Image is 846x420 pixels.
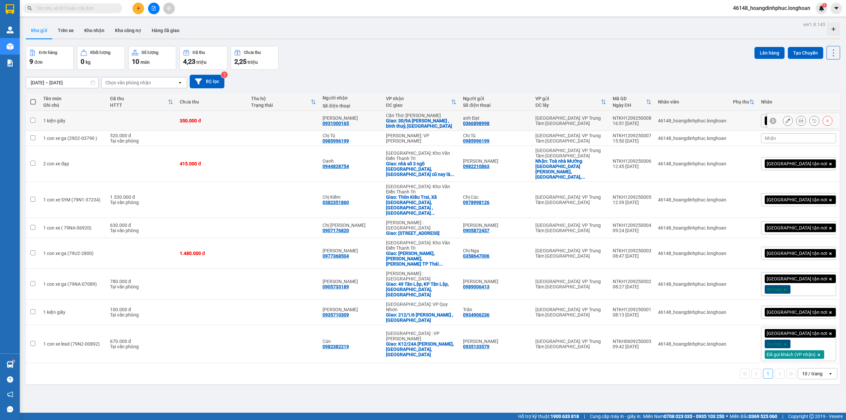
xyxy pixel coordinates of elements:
[767,309,827,315] span: [GEOGRAPHIC_DATA] tận nơi
[36,5,114,12] input: Tìm tên, số ĐT hoặc mã đơn
[386,240,456,251] div: [GEOGRAPHIC_DATA]: Kho Văn Điển Thanh Trì
[823,3,826,8] span: 1
[802,370,823,377] div: 10 / trang
[463,158,529,164] div: Hoàng Long
[535,307,606,317] div: [GEOGRAPHIC_DATA]: VP Trung Tâm [GEOGRAPHIC_DATA]
[323,223,379,228] div: Chị Mai Trang
[323,121,349,126] div: 0931000165
[128,46,176,70] button: Số lượng10món
[323,284,349,289] div: 0905733189
[167,6,171,11] span: aim
[43,118,103,123] div: 1 kiện giấy
[733,99,749,105] div: Phụ thu
[730,413,777,420] span: Miền Bắc
[613,138,651,144] div: 15:50 [DATE]
[386,312,456,323] div: Giao: 212/1/6 Hoàng Văn Thụ , TP Quy Nhơn
[463,138,489,144] div: 0985996199
[323,312,349,317] div: 0935710309
[110,344,173,349] div: Tại văn phòng
[323,138,349,144] div: 0985996199
[584,413,585,420] span: |
[110,284,173,289] div: Tại văn phòng
[613,96,646,101] div: Mã GD
[26,22,53,38] button: Kho gửi
[767,276,827,282] span: [GEOGRAPHIC_DATA] tận nơi
[767,330,827,336] span: [GEOGRAPHIC_DATA] tận nơi
[609,93,655,111] th: Toggle SortBy
[323,307,379,312] div: Bảo Chi
[148,3,160,14] button: file-add
[251,96,311,101] div: Thu hộ
[463,164,489,169] div: 0982210863
[535,194,606,205] div: [GEOGRAPHIC_DATA]: VP Trung Tâm [GEOGRAPHIC_DATA]
[463,284,489,289] div: 0989006413
[761,99,836,105] div: Nhãn
[386,251,456,267] div: Giao: Chung Cư Thành Công, Đ Lý Thái Tổ, P Quang Trung TP Thái Bình
[463,312,489,317] div: 0934906236
[386,113,456,118] div: Cần Thơ: [PERSON_NAME]
[658,341,726,347] div: 46148_hoangdinhphuc.longhoan
[463,96,529,101] div: Người gửi
[463,115,529,121] div: anh Đạt
[658,310,726,315] div: 46148_hoangdinhphuc.longhoan
[386,150,456,161] div: [GEOGRAPHIC_DATA]: Kho Văn Điển Thanh Trì
[463,279,529,284] div: Anh Lương
[613,223,651,228] div: NTKH1209250004
[386,96,451,101] div: VP nhận
[180,118,245,123] div: 350.000 đ
[110,307,173,312] div: 100.000 đ
[386,281,456,297] div: Giao: 49 Tân Lập, KP Tân Lập,P Đông Hòa, TP Dĩ An Bình Dương
[7,26,14,33] img: warehouse-icon
[788,47,823,59] button: Tạo Chuyến
[613,284,651,289] div: 08:27 [DATE]
[783,116,793,126] div: Sửa đơn hàng
[140,60,150,65] span: món
[749,414,777,419] strong: 0369 525 060
[107,93,176,111] th: Toggle SortBy
[386,161,456,177] div: Giao: nhà số 3 ngõ 50 phố Võng Thị, phường Bưởi cũ nay là phường Tây Hồ
[754,47,785,59] button: Lên hàng
[613,200,651,205] div: 12:39 [DATE]
[463,194,529,200] div: Chị Cúc
[386,133,456,144] div: [PERSON_NAME]: VP [PERSON_NAME]
[767,352,816,357] span: Đã gọi khách (VP nhận)
[110,339,173,344] div: 670.000 đ
[323,248,379,253] div: Anh Tú
[193,50,205,55] div: Đã thu
[180,99,245,105] div: Chưa thu
[463,253,489,259] div: 0358647006
[386,194,456,216] div: Giao: Thôn Kiều Trai, Xã Minh Tân, Huyên Hưng Hà , Tỉnh Thái Bình
[613,133,651,138] div: NTKH1209250007
[7,406,13,412] span: message
[180,251,245,256] div: 1.480.000 đ
[386,103,451,108] div: ĐC giao
[613,194,651,200] div: NTKH1209250005
[532,93,609,111] th: Toggle SortBy
[110,200,173,205] div: Tại văn phòng
[463,133,529,138] div: Chị Tú
[613,248,651,253] div: NTKH1209250003
[34,60,43,65] span: đơn
[535,223,606,233] div: [GEOGRAPHIC_DATA]: VP Trung Tâm [GEOGRAPHIC_DATA]
[613,307,651,312] div: NTKH1209250001
[110,194,173,200] div: 1.530.000 đ
[386,118,456,129] div: Giao: 30/9A Lê hồng Phong , bình thuỷ, cần thơ
[386,341,456,357] div: Giao: K12/24A Nguyễn Hữu Thọ, Hải Châu, Đà Nẵng
[323,228,349,233] div: 0907176820
[463,223,529,228] div: Anh Khoa
[177,80,183,85] svg: open
[110,96,168,101] div: Đã thu
[110,138,173,144] div: Tại văn phòng
[613,121,651,126] div: 16:51 [DATE]
[386,184,456,194] div: [GEOGRAPHIC_DATA]: Kho Văn Điển Thanh Trì
[658,225,726,231] div: 46148_hoangdinhphuc.longhoan
[43,136,103,141] div: 1 con xe ga (29D2-03790 )
[86,60,91,65] span: kg
[323,95,379,101] div: Người nhận
[43,103,103,108] div: Ghi chú
[251,103,311,108] div: Trạng thái
[535,148,606,158] div: [GEOGRAPHIC_DATA]: VP Trung Tâm [GEOGRAPHIC_DATA]
[590,413,641,420] span: Cung cấp máy in - giấy in:
[323,253,349,259] div: 0977368504
[43,341,103,347] div: 1 con xe lead (79N2-00892)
